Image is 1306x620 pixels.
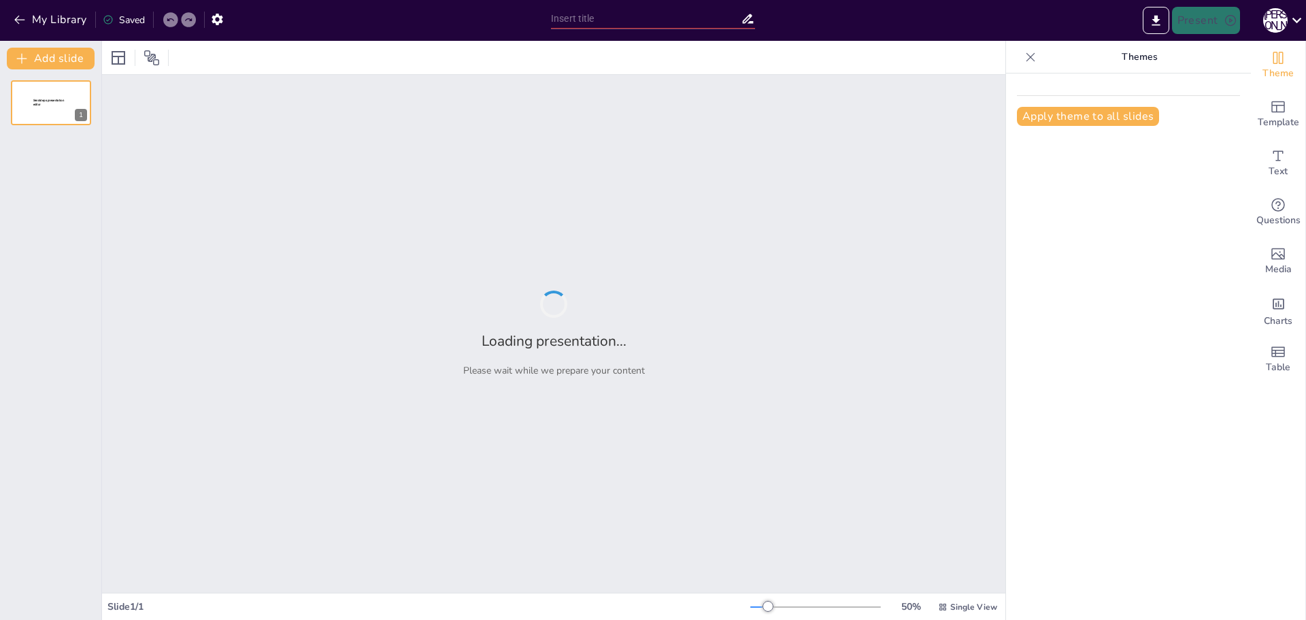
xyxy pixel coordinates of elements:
span: Questions [1256,213,1301,228]
span: Template [1258,115,1299,130]
div: Get real-time input from your audience [1251,188,1305,237]
div: 1 [75,109,87,121]
button: Present [1172,7,1240,34]
input: Insert title [551,9,741,29]
span: Sendsteps presentation editor [33,99,64,106]
span: Text [1269,164,1288,179]
button: Add slide [7,48,95,69]
p: Please wait while we prepare your content [463,364,645,377]
p: Themes [1041,41,1237,74]
div: Slide 1 / 1 [107,600,750,613]
span: Position [144,50,160,66]
div: 50 % [894,600,927,613]
div: Add text boxes [1251,139,1305,188]
span: Single View [950,602,997,613]
span: Charts [1264,314,1292,329]
div: 1 [11,80,91,125]
div: Saved [103,14,145,27]
div: Add images, graphics, shapes or video [1251,237,1305,286]
div: І [PERSON_NAME] [1263,8,1288,33]
div: Layout [107,47,129,69]
button: Apply theme to all slides [1017,107,1159,126]
div: Add charts and graphs [1251,286,1305,335]
button: My Library [10,9,93,31]
span: Media [1265,262,1292,277]
div: Add a table [1251,335,1305,384]
button: Export to PowerPoint [1143,7,1169,34]
h2: Loading presentation... [482,331,626,350]
div: Add ready made slides [1251,90,1305,139]
div: Change the overall theme [1251,41,1305,90]
span: Theme [1262,66,1294,81]
span: Table [1266,360,1290,375]
button: І [PERSON_NAME] [1263,7,1288,34]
